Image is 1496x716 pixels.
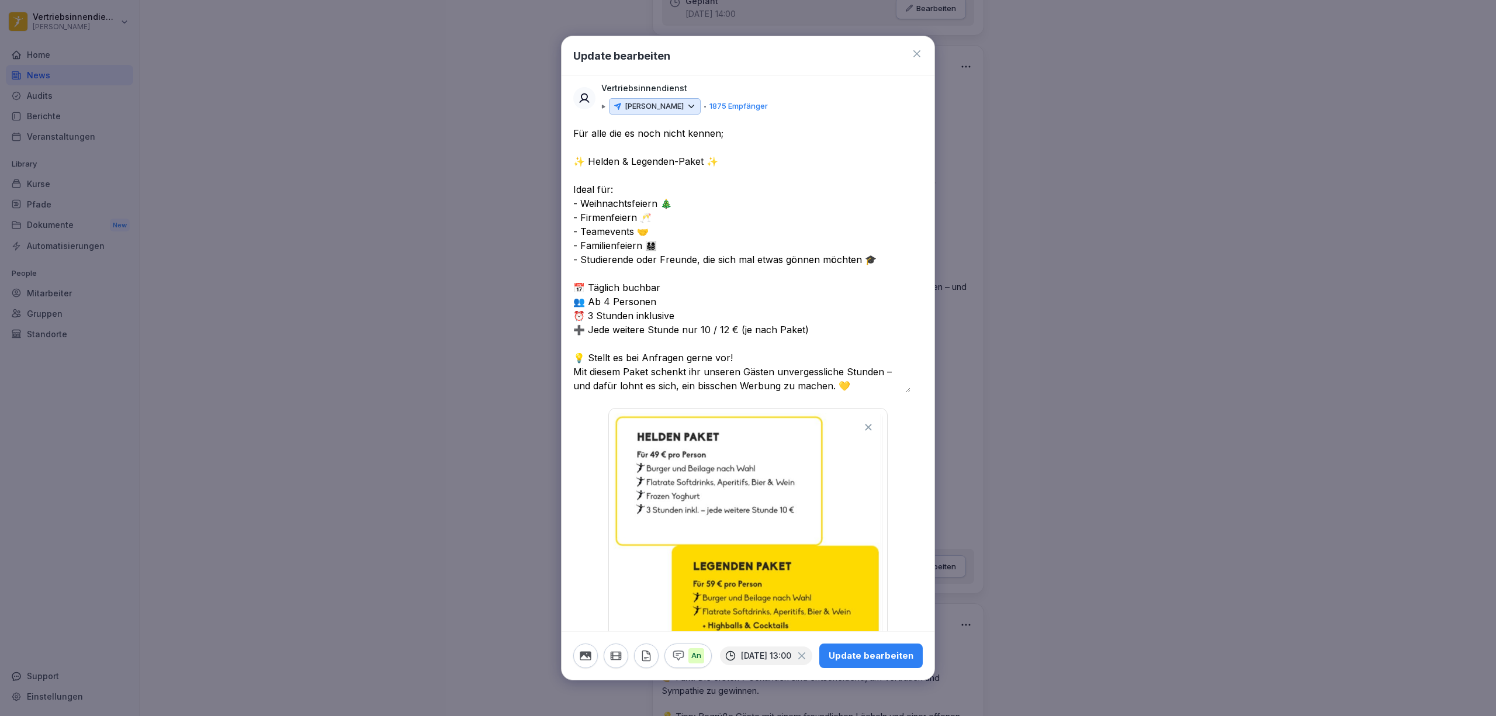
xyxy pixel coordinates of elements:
[573,48,670,64] h1: Update bearbeiten
[688,648,704,663] p: An
[741,651,791,660] p: [DATE] 13:00
[614,413,882,683] img: upsru3ps8bwpdobi5s5z8iol.png
[709,101,768,112] p: 1875 Empfänger
[829,649,913,662] div: Update bearbeiten
[664,644,712,668] button: An
[601,82,687,95] p: Vertriebsinnendienst
[625,101,684,112] p: [PERSON_NAME]
[819,644,923,668] button: Update bearbeiten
